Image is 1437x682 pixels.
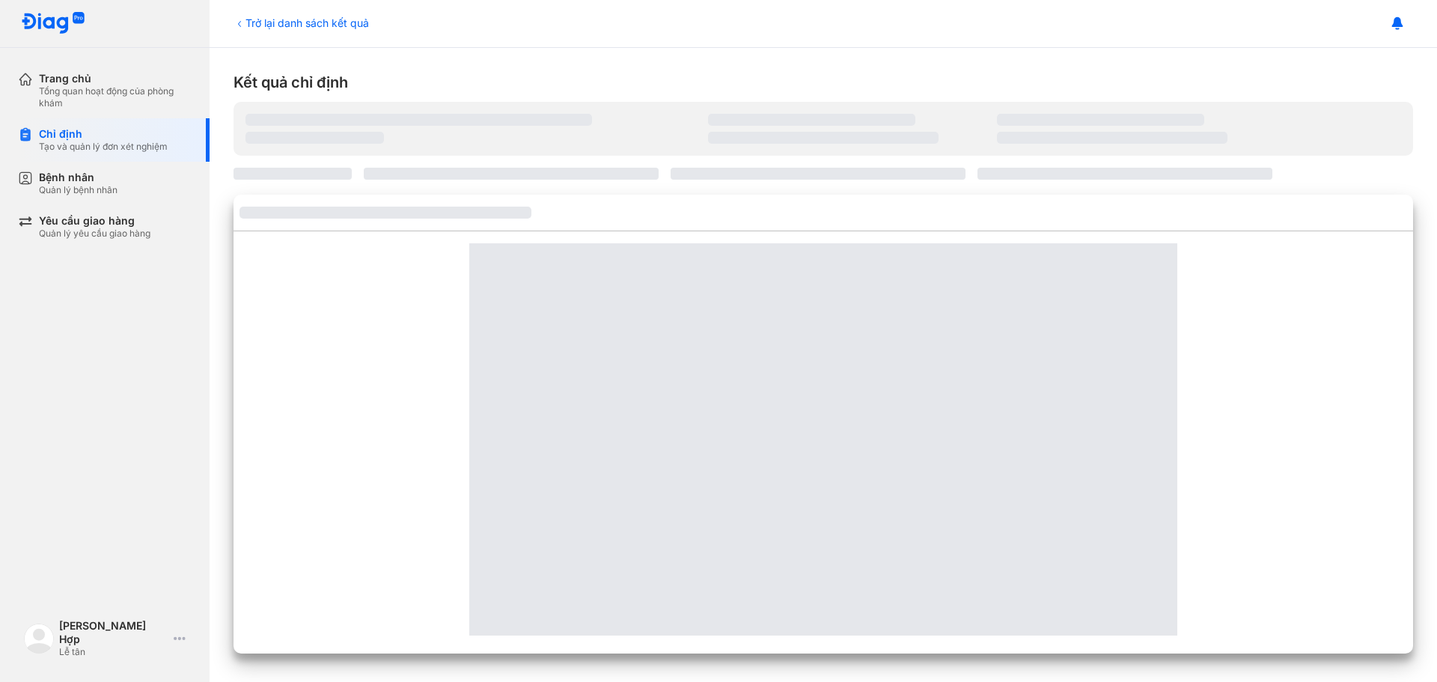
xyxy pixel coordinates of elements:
div: Quản lý yêu cầu giao hàng [39,228,150,240]
img: logo [24,624,54,654]
div: Quản lý bệnh nhân [39,184,118,196]
div: Trang chủ [39,72,192,85]
div: Chỉ định [39,127,168,141]
div: Tạo và quản lý đơn xét nghiệm [39,141,168,153]
div: Kết quả chỉ định [234,72,1413,93]
div: Lễ tân [59,646,168,658]
div: Bệnh nhân [39,171,118,184]
img: logo [21,12,85,35]
div: Yêu cầu giao hàng [39,214,150,228]
div: Trở lại danh sách kết quả [234,15,369,31]
div: Tổng quan hoạt động của phòng khám [39,85,192,109]
div: [PERSON_NAME] Hợp [59,619,168,646]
